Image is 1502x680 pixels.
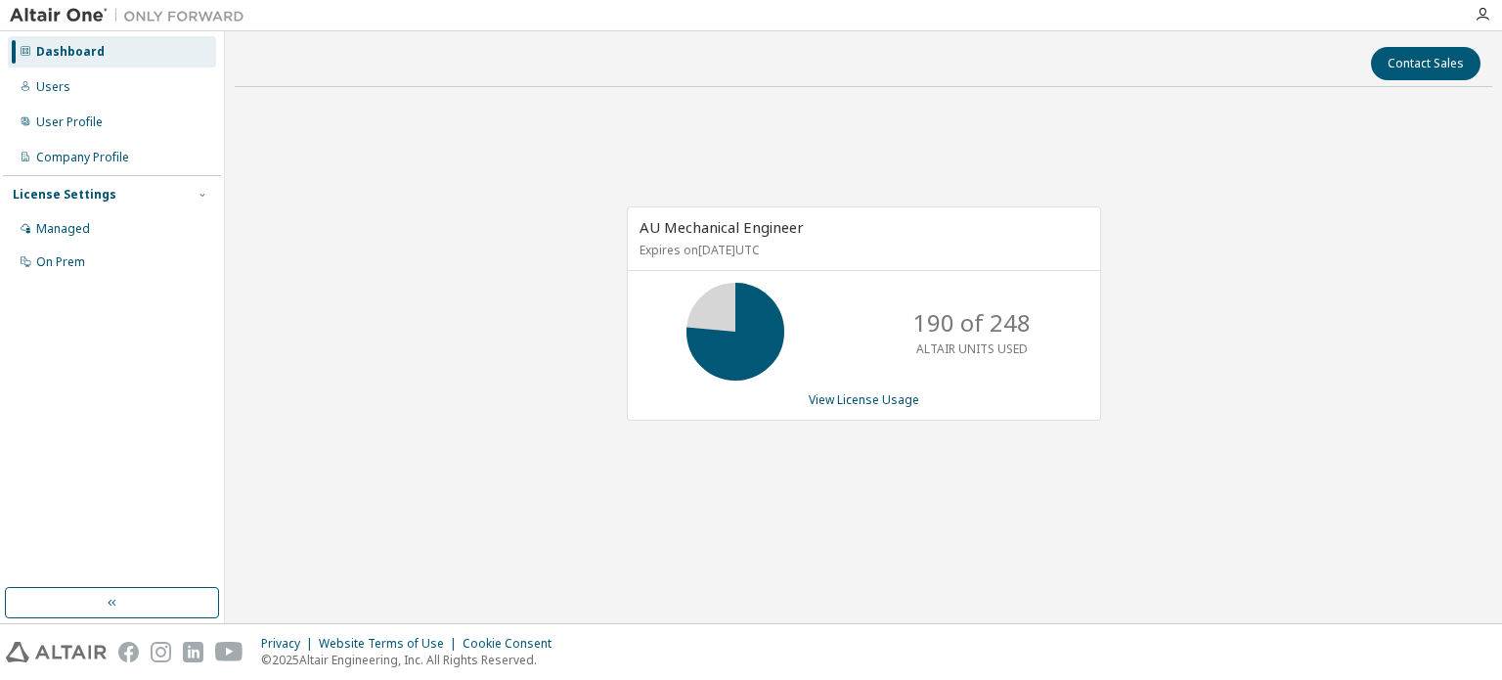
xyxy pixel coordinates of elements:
[6,642,107,662] img: altair_logo.svg
[809,391,919,408] a: View License Usage
[10,6,254,25] img: Altair One
[1371,47,1480,80] button: Contact Sales
[118,642,139,662] img: facebook.svg
[36,254,85,270] div: On Prem
[319,636,463,652] div: Website Terms of Use
[13,187,116,203] div: License Settings
[36,114,103,130] div: User Profile
[36,79,70,95] div: Users
[36,44,105,60] div: Dashboard
[916,340,1028,357] p: ALTAIR UNITS USED
[261,636,319,652] div: Privacy
[640,217,804,237] span: AU Mechanical Engineer
[183,642,203,662] img: linkedin.svg
[36,221,90,237] div: Managed
[913,306,1031,340] p: 190 of 248
[640,242,1083,258] p: Expires on [DATE] UTC
[463,636,563,652] div: Cookie Consent
[151,642,171,662] img: instagram.svg
[215,642,243,662] img: youtube.svg
[261,652,563,668] p: © 2025 Altair Engineering, Inc. All Rights Reserved.
[36,150,129,165] div: Company Profile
